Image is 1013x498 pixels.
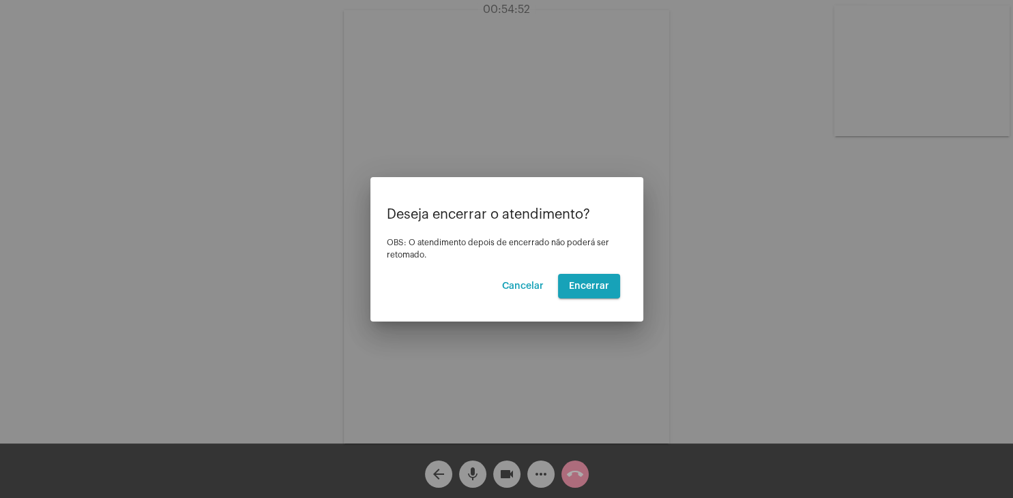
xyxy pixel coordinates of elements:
[387,238,609,259] span: OBS: O atendimento depois de encerrado não poderá ser retomado.
[491,274,555,298] button: Cancelar
[558,274,620,298] button: Encerrar
[387,207,627,222] p: Deseja encerrar o atendimento?
[502,281,544,291] span: Cancelar
[569,281,609,291] span: Encerrar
